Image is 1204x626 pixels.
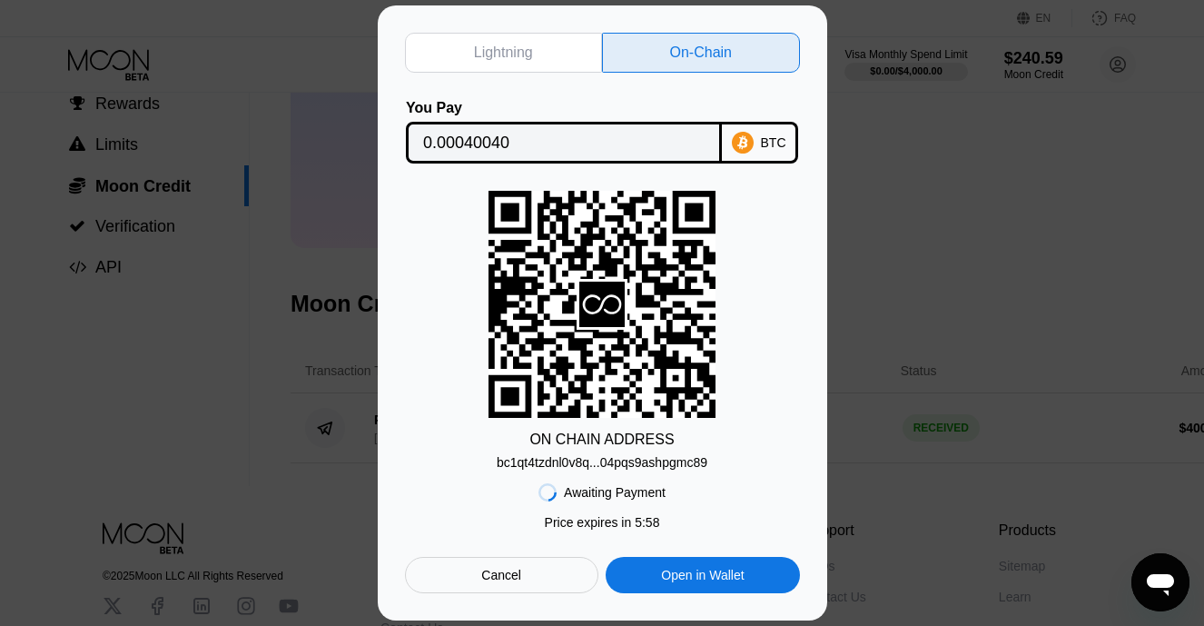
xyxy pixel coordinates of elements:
div: Price expires in [545,515,660,530]
span: 5 : 58 [635,515,659,530]
div: Open in Wallet [661,567,744,583]
div: Cancel [405,557,598,593]
div: You Pay [406,100,722,116]
div: Open in Wallet [606,557,799,593]
div: ON CHAIN ADDRESS [529,432,674,448]
div: On-Chain [670,44,732,62]
iframe: Button to launch messaging window [1131,553,1189,611]
div: Awaiting Payment [564,485,666,500]
div: bc1qt4tzdnl0v8q...04pqs9ashpgmc89 [497,455,707,470]
div: You PayBTC [405,100,800,164]
div: BTC [761,135,786,150]
div: bc1qt4tzdnl0v8q...04pqs9ashpgmc89 [497,448,707,470]
div: Lightning [405,33,603,73]
div: Lightning [474,44,533,62]
div: On-Chain [602,33,800,73]
div: Cancel [481,567,521,583]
